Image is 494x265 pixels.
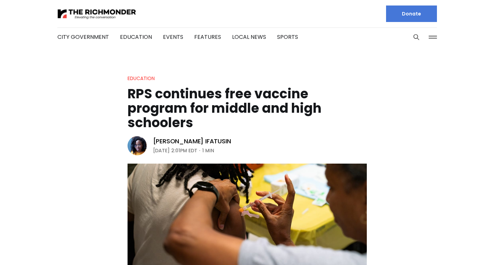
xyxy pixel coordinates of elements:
a: Education [120,33,152,41]
a: Features [194,33,221,41]
img: Victoria A. Ifatusin [128,136,147,155]
a: Local News [232,33,266,41]
a: Events [163,33,183,41]
button: Search this site [411,32,421,42]
a: City Government [57,33,109,41]
a: Education [128,75,155,82]
a: Sports [277,33,298,41]
span: 1 min [202,146,214,155]
time: [DATE] 2:01PM EDT [153,146,197,155]
a: [PERSON_NAME] Ifatusin [153,137,231,145]
h1: RPS continues free vaccine program for middle and high schoolers [128,87,367,130]
img: The Richmonder [57,8,136,20]
a: Donate [386,5,437,22]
